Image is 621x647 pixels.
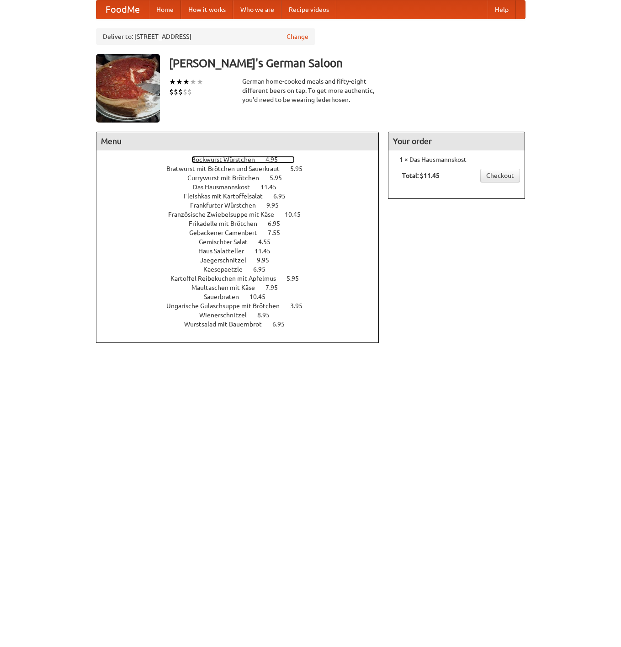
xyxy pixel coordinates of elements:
[183,77,190,87] li: ★
[193,183,293,191] a: Das Hausmannskost 11.45
[189,220,266,227] span: Frikadelle mit Brötchen
[193,183,259,191] span: Das Hausmannskost
[169,54,525,72] h3: [PERSON_NAME]'s German Saloon
[168,211,318,218] a: Französische Zwiebelsuppe mit Käse 10.45
[169,87,174,97] li: $
[200,257,255,264] span: Jaegerschnitzel
[270,174,291,182] span: 5.95
[287,32,308,41] a: Change
[260,183,286,191] span: 11.45
[249,293,275,300] span: 10.45
[190,202,265,209] span: Frankfurter Würstchen
[266,202,288,209] span: 9.95
[203,266,252,273] span: Kaesepaetzle
[402,172,440,179] b: Total: $11.45
[265,284,287,291] span: 7.95
[190,77,196,87] li: ★
[393,155,520,164] li: 1 × Das Hausmannskost
[96,54,160,123] img: angular.jpg
[96,28,315,45] div: Deliver to: [STREET_ADDRESS]
[190,202,296,209] a: Frankfurter Würstchen 9.95
[189,220,297,227] a: Frikadelle mit Brötchen 6.95
[198,247,253,255] span: Haus Salatteller
[258,238,280,246] span: 4.55
[191,284,264,291] span: Maultaschen mit Käse
[388,132,525,150] h4: Your order
[189,229,297,236] a: Gebackener Camenbert 7.55
[204,293,282,300] a: Sauerbraten 10.45
[149,0,181,19] a: Home
[268,220,289,227] span: 6.95
[187,174,268,182] span: Currywurst mit Brötchen
[166,302,319,310] a: Ungarische Gulaschsuppe mit Brötchen 3.95
[265,156,287,163] span: 4.95
[488,0,516,19] a: Help
[290,165,312,172] span: 5.95
[285,211,310,218] span: 10.45
[184,321,302,328] a: Wurstsalad mit Bauernbrot 6.95
[178,87,183,97] li: $
[196,77,203,87] li: ★
[198,247,287,255] a: Haus Salatteller 11.45
[191,284,295,291] a: Maultaschen mit Käse 7.95
[187,87,192,97] li: $
[96,132,379,150] h4: Menu
[184,192,303,200] a: Fleishkas mit Kartoffelsalat 6.95
[272,321,294,328] span: 6.95
[169,77,176,87] li: ★
[203,266,282,273] a: Kaesepaetzle 6.95
[199,311,287,319] a: Wienerschnitzel 8.95
[200,257,286,264] a: Jaegerschnitzel 9.95
[184,192,272,200] span: Fleishkas mit Kartoffelsalat
[480,169,520,182] a: Checkout
[166,302,289,310] span: Ungarische Gulaschsuppe mit Brötchen
[257,257,278,264] span: 9.95
[187,174,299,182] a: Currywurst mit Brötchen 5.95
[170,275,285,282] span: Kartoffel Reibekuchen mit Apfelmus
[176,77,183,87] li: ★
[191,156,264,163] span: Bockwurst Würstchen
[174,87,178,97] li: $
[199,238,287,246] a: Gemischter Salat 4.55
[242,77,379,104] div: German home-cooked meals and fifty-eight different beers on tap. To get more authentic, you'd nee...
[191,156,295,163] a: Bockwurst Würstchen 4.95
[96,0,149,19] a: FoodMe
[268,229,289,236] span: 7.55
[166,165,319,172] a: Bratwurst mit Brötchen und Sauerkraut 5.95
[166,165,289,172] span: Bratwurst mit Brötchen und Sauerkraut
[255,247,280,255] span: 11.45
[233,0,281,19] a: Who we are
[253,266,275,273] span: 6.95
[181,0,233,19] a: How it works
[189,229,266,236] span: Gebackener Camenbert
[287,275,308,282] span: 5.95
[199,311,256,319] span: Wienerschnitzel
[290,302,312,310] span: 3.95
[170,275,316,282] a: Kartoffel Reibekuchen mit Apfelmus 5.95
[281,0,336,19] a: Recipe videos
[257,311,279,319] span: 8.95
[199,238,257,246] span: Gemischter Salat
[184,321,271,328] span: Wurstsalad mit Bauernbrot
[183,87,187,97] li: $
[273,192,295,200] span: 6.95
[204,293,248,300] span: Sauerbraten
[168,211,283,218] span: Französische Zwiebelsuppe mit Käse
